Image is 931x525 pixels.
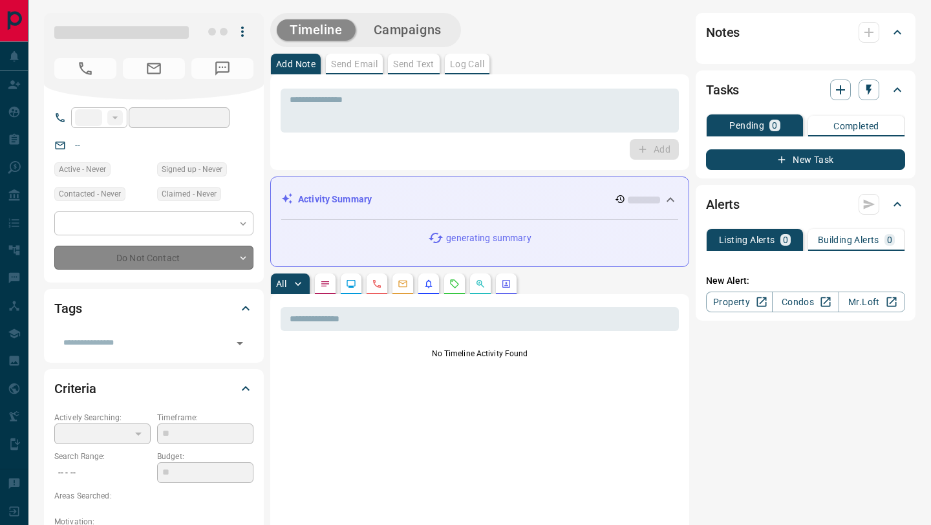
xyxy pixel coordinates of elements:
button: Timeline [277,19,356,41]
span: No Email [123,58,185,79]
p: No Timeline Activity Found [281,348,679,359]
div: Activity Summary [281,187,678,211]
button: Campaigns [361,19,455,41]
p: Budget: [157,451,253,462]
svg: Emails [398,279,408,289]
svg: Listing Alerts [423,279,434,289]
span: Contacted - Never [59,187,121,200]
div: Criteria [54,373,253,404]
p: Timeframe: [157,412,253,423]
svg: Agent Actions [501,279,511,289]
p: Building Alerts [818,235,879,244]
h2: Notes [706,22,740,43]
span: Claimed - Never [162,187,217,200]
p: 0 [772,121,777,130]
a: Mr.Loft [839,292,905,312]
svg: Requests [449,279,460,289]
div: Notes [706,17,905,48]
div: Tags [54,293,253,324]
svg: Opportunities [475,279,486,289]
span: Active - Never [59,163,106,176]
div: Tasks [706,74,905,105]
p: -- - -- [54,462,151,484]
p: Completed [833,122,879,131]
svg: Lead Browsing Activity [346,279,356,289]
p: Areas Searched: [54,490,253,502]
button: New Task [706,149,905,170]
p: New Alert: [706,274,905,288]
a: Property [706,292,773,312]
p: Pending [729,121,764,130]
svg: Notes [320,279,330,289]
p: All [276,279,286,288]
h2: Alerts [706,194,740,215]
button: Open [231,334,249,352]
p: Search Range: [54,451,151,462]
h2: Tasks [706,80,739,100]
p: Actively Searching: [54,412,151,423]
span: No Number [191,58,253,79]
span: Signed up - Never [162,163,222,176]
h2: Criteria [54,378,96,399]
div: Alerts [706,189,905,220]
p: Add Note [276,59,316,69]
a: Condos [772,292,839,312]
svg: Calls [372,279,382,289]
p: Activity Summary [298,193,372,206]
h2: Tags [54,298,81,319]
p: generating summary [446,231,531,245]
p: 0 [887,235,892,244]
p: 0 [783,235,788,244]
a: -- [75,140,80,150]
span: No Number [54,58,116,79]
p: Listing Alerts [719,235,775,244]
div: Do Not Contact [54,246,253,270]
